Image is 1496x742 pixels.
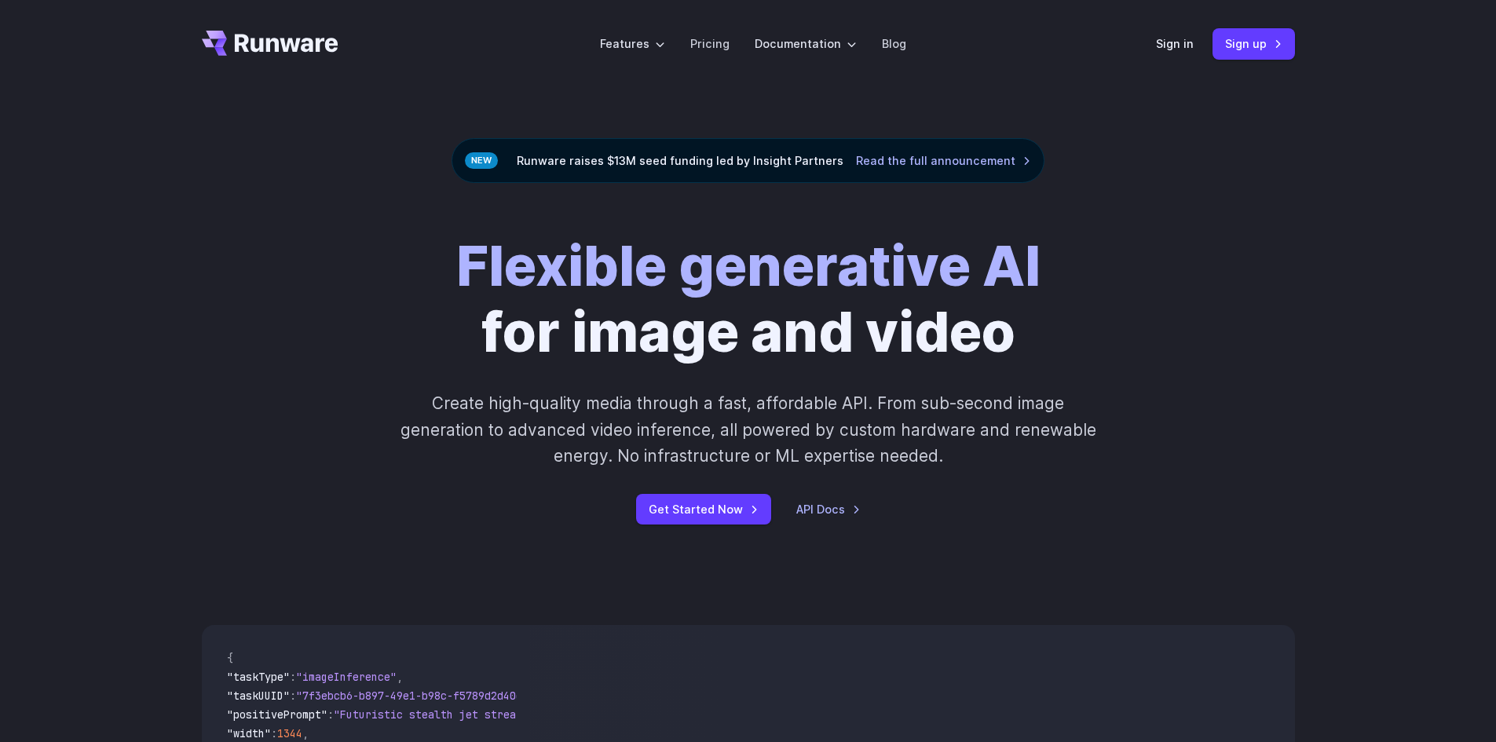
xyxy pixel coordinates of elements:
h1: for image and video [456,233,1041,365]
span: "7f3ebcb6-b897-49e1-b98c-f5789d2d40d7" [296,689,535,703]
label: Features [600,35,665,53]
a: API Docs [796,500,861,518]
span: "width" [227,726,271,740]
a: Go to / [202,31,338,56]
div: Runware raises $13M seed funding led by Insight Partners [452,138,1044,183]
span: "taskUUID" [227,689,290,703]
a: Read the full announcement [856,152,1031,170]
strong: Flexible generative AI [456,232,1041,299]
a: Blog [882,35,906,53]
span: : [271,726,277,740]
span: : [290,689,296,703]
span: , [397,670,403,684]
span: : [327,707,334,722]
a: Sign up [1213,28,1295,59]
a: Sign in [1156,35,1194,53]
label: Documentation [755,35,857,53]
span: "taskType" [227,670,290,684]
a: Pricing [690,35,730,53]
p: Create high-quality media through a fast, affordable API. From sub-second image generation to adv... [398,390,1098,469]
span: : [290,670,296,684]
span: 1344 [277,726,302,740]
span: "imageInference" [296,670,397,684]
a: Get Started Now [636,494,771,525]
span: , [302,726,309,740]
span: { [227,651,233,665]
span: "positivePrompt" [227,707,327,722]
span: "Futuristic stealth jet streaking through a neon-lit cityscape with glowing purple exhaust" [334,707,905,722]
